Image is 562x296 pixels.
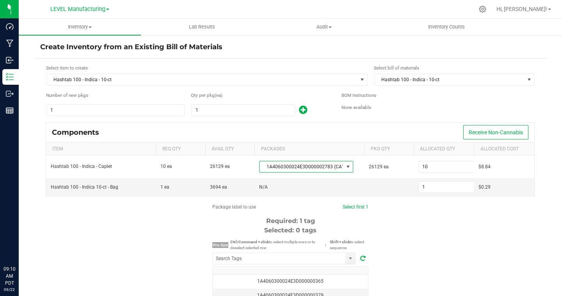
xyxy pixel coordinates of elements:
[369,164,389,169] span: 26129 ea
[141,19,263,35] a: Lab Results
[341,93,376,98] span: BOM Instructions
[50,6,105,12] span: LEVEL Manufacturing
[213,253,345,264] input: NO DATA FOUND
[212,242,228,248] span: Pro tips
[6,39,14,47] inline-svg: Manufacturing
[46,65,88,71] span: Select item to create
[51,184,118,190] span: Hashtab 100 - Indica 10-ct - Bag
[260,161,343,172] span: 1A4060300024E3D000002783 (CA100HT250910d9I)
[230,240,269,244] strong: Ctrl/Command + click
[463,125,528,139] button: Receive Non-Cannabis
[478,5,487,13] div: Manage settings
[6,73,14,81] inline-svg: Inventory
[474,143,534,156] th: Allocated Cost
[330,240,350,244] strong: Shift + click
[263,19,385,35] a: Audit
[330,240,364,250] span: to select sequence
[212,216,368,226] div: Required: 1 tag
[6,90,14,98] inline-svg: Outbound
[374,65,419,71] span: Select bill of materials
[414,143,474,156] th: Allocated Qty
[217,278,363,285] div: 1A4060300024E3D000000365
[230,240,315,250] span: to select multiple rows or to deselect selected row
[19,23,141,30] span: Inventory
[46,143,156,156] th: Item
[205,143,254,156] th: Avail Qty
[8,234,31,257] iframe: Resource center
[23,232,32,242] iframe: Resource center unread badge
[212,226,368,235] div: Selected: 0 tags
[19,19,141,35] a: Inventory
[191,92,215,99] span: Quantity per package (ea)
[478,164,491,169] span: $8.84
[6,107,14,114] inline-svg: Reports
[47,74,357,85] span: Hashtab 100 - Indica - 10-ct
[263,23,385,30] span: Audit
[496,6,547,12] span: Hi, [PERSON_NAME]!
[341,105,371,110] span: None available
[364,143,413,156] th: Pkg Qty
[160,184,169,190] span: 1 ea
[210,164,230,169] span: 26129 ea
[160,164,172,169] span: 10 ea
[6,56,14,64] inline-svg: Inbound
[6,23,14,30] inline-svg: Dashboard
[178,23,226,30] span: Lab Results
[375,74,525,85] span: Hashtab 100 - Indica - 10-ct
[343,204,368,210] a: Select first 1
[4,287,15,292] p: 09/22
[386,19,508,35] a: Inventory Counts
[321,242,330,248] span: |
[295,109,307,114] span: Add new output
[156,143,205,156] th: Req Qty
[254,143,364,156] th: Packages
[52,128,105,137] div: Components
[51,164,112,169] span: Hashtab 100 - Indica - Caplet
[478,184,491,190] span: $0.29
[215,92,222,99] span: (ea)
[210,184,227,190] span: 3694 ea
[46,92,88,99] span: Number of new packages to create
[40,42,541,52] h4: Create Inventory from an Existing Bill of Materials
[259,184,268,190] span: N/A
[469,129,523,136] span: Receive Non-Cannabis
[212,204,256,210] span: Package label to use
[357,254,368,263] span: Refresh tags
[418,23,475,30] span: Inventory Counts
[4,266,15,287] p: 09:10 AM PDT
